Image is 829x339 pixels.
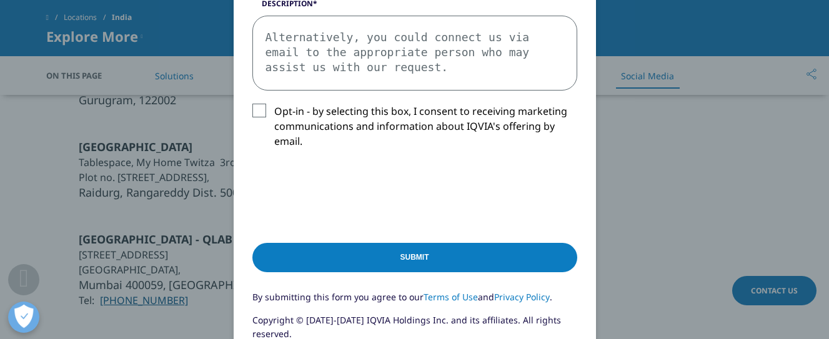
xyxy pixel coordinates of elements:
[252,290,577,313] p: By submitting this form you agree to our and .
[252,104,577,155] label: Opt-in - by selecting this box, I consent to receiving marketing communications and information a...
[494,291,550,303] a: Privacy Policy
[252,243,577,272] input: Submit
[424,291,478,303] a: Terms of Use
[8,302,39,333] button: Open Preferences
[252,169,442,217] iframe: reCAPTCHA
